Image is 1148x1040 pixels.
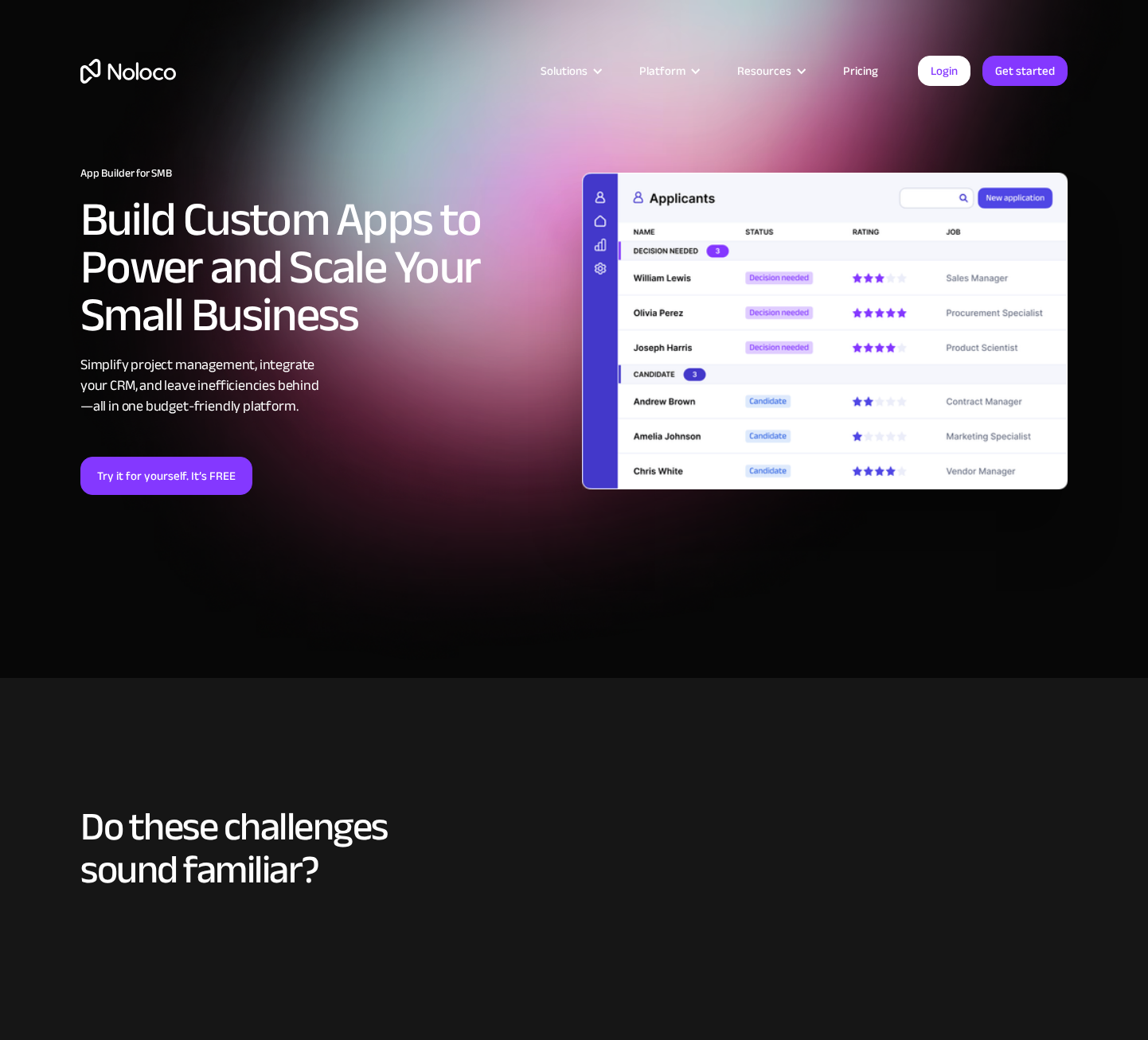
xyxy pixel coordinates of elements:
a: Login [918,56,970,86]
div: Platform [619,60,717,81]
h2: Do these challenges sound familiar? [80,805,1068,891]
h1: App Builder for SMB [80,167,566,180]
div: Simplify project management, integrate your CRM, and leave inefficiencies behind —all in one budg... [80,355,566,417]
div: Platform [639,60,685,81]
div: Resources [737,60,791,81]
a: home [80,59,176,84]
div: Resources [717,60,823,81]
a: Try it for yourself. It’s FREE [80,457,252,495]
div: Solutions [541,60,588,81]
a: Get started [982,56,1068,86]
h2: Build Custom Apps to Power and Scale Your Small Business [80,196,566,339]
div: Solutions [521,60,619,81]
a: Pricing [823,60,898,81]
